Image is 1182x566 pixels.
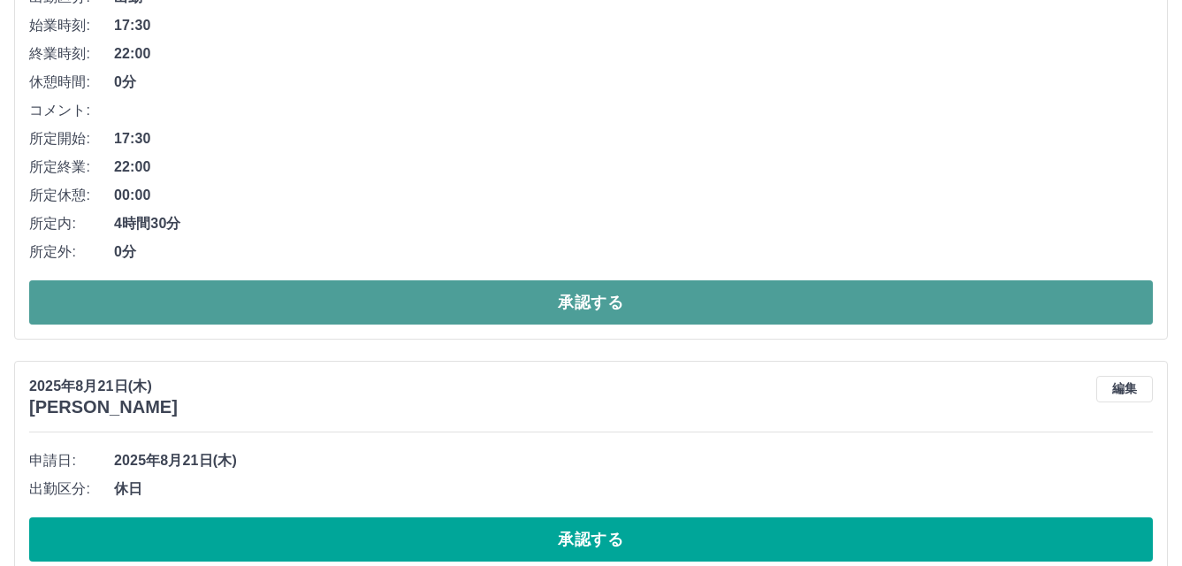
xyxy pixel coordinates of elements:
span: 出勤区分: [29,478,114,500]
span: 申請日: [29,450,114,471]
span: 所定内: [29,213,114,234]
span: 17:30 [114,15,1153,36]
span: 所定外: [29,241,114,263]
span: 22:00 [114,157,1153,178]
span: 4時間30分 [114,213,1153,234]
span: 00:00 [114,185,1153,206]
span: 0分 [114,72,1153,93]
span: コメント: [29,100,114,121]
span: 所定終業: [29,157,114,178]
span: 2025年8月21日(木) [114,450,1153,471]
span: 所定開始: [29,128,114,149]
p: 2025年8月21日(木) [29,376,178,397]
span: 0分 [114,241,1153,263]
span: 17:30 [114,128,1153,149]
span: 終業時刻: [29,43,114,65]
span: 所定休憩: [29,185,114,206]
span: 休日 [114,478,1153,500]
span: 22:00 [114,43,1153,65]
button: 承認する [29,280,1153,325]
button: 編集 [1096,376,1153,402]
span: 始業時刻: [29,15,114,36]
span: 休憩時間: [29,72,114,93]
h3: [PERSON_NAME] [29,397,178,417]
button: 承認する [29,517,1153,562]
